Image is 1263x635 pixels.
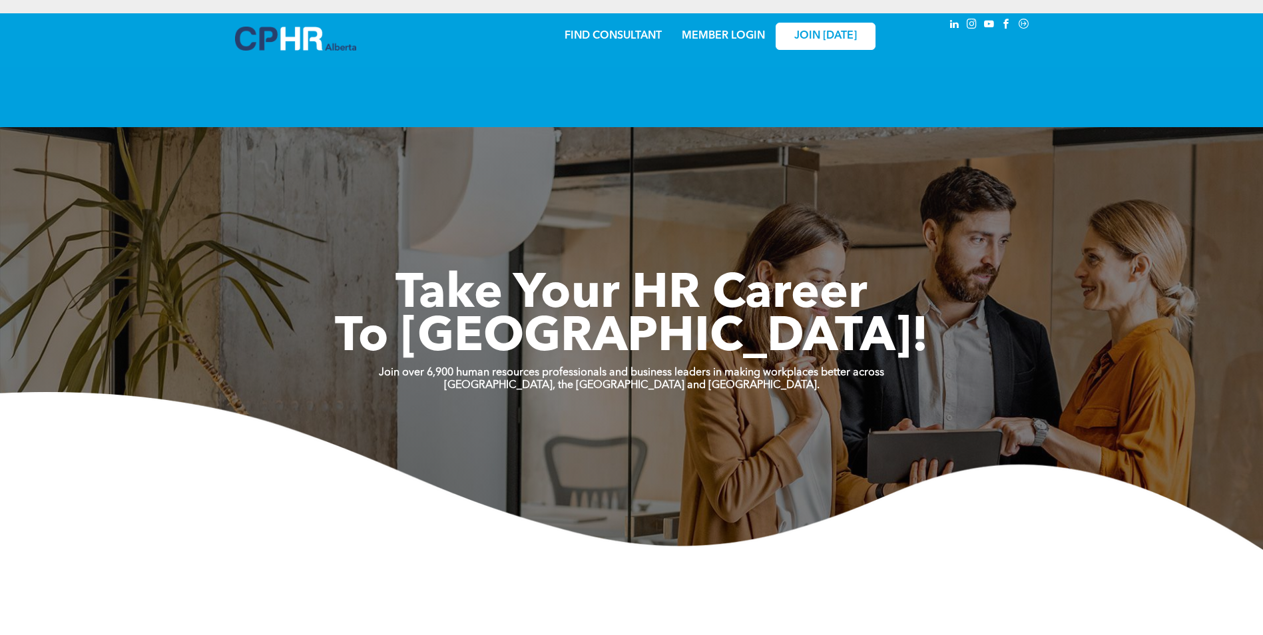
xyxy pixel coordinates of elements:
a: FIND CONSULTANT [565,31,662,41]
a: linkedin [947,17,962,35]
span: Take Your HR Career [395,271,868,319]
a: Social network [1017,17,1031,35]
a: youtube [982,17,997,35]
strong: [GEOGRAPHIC_DATA], the [GEOGRAPHIC_DATA] and [GEOGRAPHIC_DATA]. [444,380,820,391]
strong: Join over 6,900 human resources professionals and business leaders in making workplaces better ac... [379,367,884,378]
span: To [GEOGRAPHIC_DATA]! [335,314,929,362]
a: MEMBER LOGIN [682,31,765,41]
a: facebook [999,17,1014,35]
a: instagram [965,17,979,35]
span: JOIN [DATE] [794,30,857,43]
a: JOIN [DATE] [776,23,876,50]
img: A blue and white logo for cp alberta [235,27,356,51]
